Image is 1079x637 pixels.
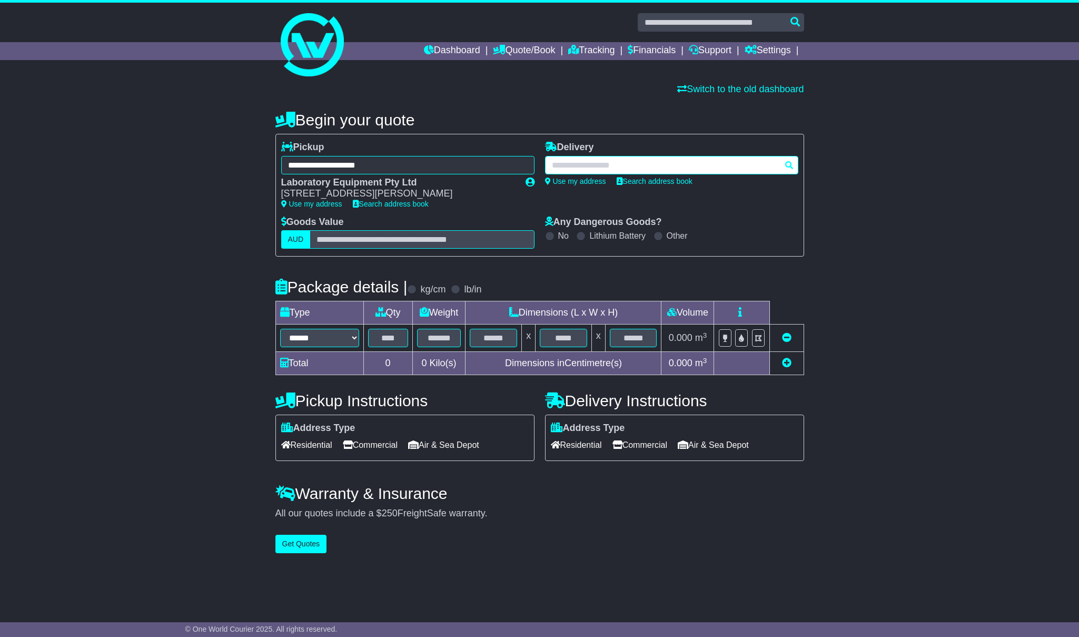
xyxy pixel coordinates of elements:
[628,42,676,60] a: Financials
[589,231,646,241] label: Lithium Battery
[281,230,311,249] label: AUD
[275,392,534,409] h4: Pickup Instructions
[568,42,615,60] a: Tracking
[281,200,342,208] a: Use my address
[551,423,625,434] label: Address Type
[695,332,707,343] span: m
[420,284,446,296] label: kg/cm
[703,357,707,365] sup: 3
[551,437,602,453] span: Residential
[545,177,606,185] a: Use my address
[677,84,804,94] a: Switch to the old dashboard
[275,485,804,502] h4: Warranty & Insurance
[612,437,667,453] span: Commercial
[382,508,398,518] span: 250
[343,437,398,453] span: Commercial
[421,358,427,368] span: 0
[545,156,798,174] typeahead: Please provide city
[669,332,692,343] span: 0.000
[281,142,324,153] label: Pickup
[353,200,429,208] a: Search address book
[281,188,515,200] div: [STREET_ADDRESS][PERSON_NAME]
[667,231,688,241] label: Other
[363,352,412,375] td: 0
[408,437,479,453] span: Air & Sea Depot
[703,331,707,339] sup: 3
[275,301,363,325] td: Type
[669,358,692,368] span: 0.000
[782,332,791,343] a: Remove this item
[281,217,344,228] label: Goods Value
[545,217,662,228] label: Any Dangerous Goods?
[275,535,327,553] button: Get Quotes
[782,358,791,368] a: Add new item
[275,352,363,375] td: Total
[522,325,536,352] td: x
[558,231,569,241] label: No
[466,301,661,325] td: Dimensions (L x W x H)
[412,352,466,375] td: Kilo(s)
[678,437,749,453] span: Air & Sea Depot
[412,301,466,325] td: Weight
[545,392,804,409] h4: Delivery Instructions
[591,325,605,352] td: x
[424,42,480,60] a: Dashboard
[661,301,714,325] td: Volume
[275,508,804,520] div: All our quotes include a $ FreightSafe warranty.
[275,111,804,129] h4: Begin your quote
[689,42,731,60] a: Support
[281,437,332,453] span: Residential
[617,177,692,185] a: Search address book
[466,352,661,375] td: Dimensions in Centimetre(s)
[493,42,555,60] a: Quote/Book
[695,358,707,368] span: m
[275,278,408,296] h4: Package details |
[281,177,515,189] div: Laboratory Equipment Pty Ltd
[745,42,791,60] a: Settings
[185,625,338,633] span: © One World Courier 2025. All rights reserved.
[464,284,481,296] label: lb/in
[281,423,355,434] label: Address Type
[545,142,594,153] label: Delivery
[363,301,412,325] td: Qty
